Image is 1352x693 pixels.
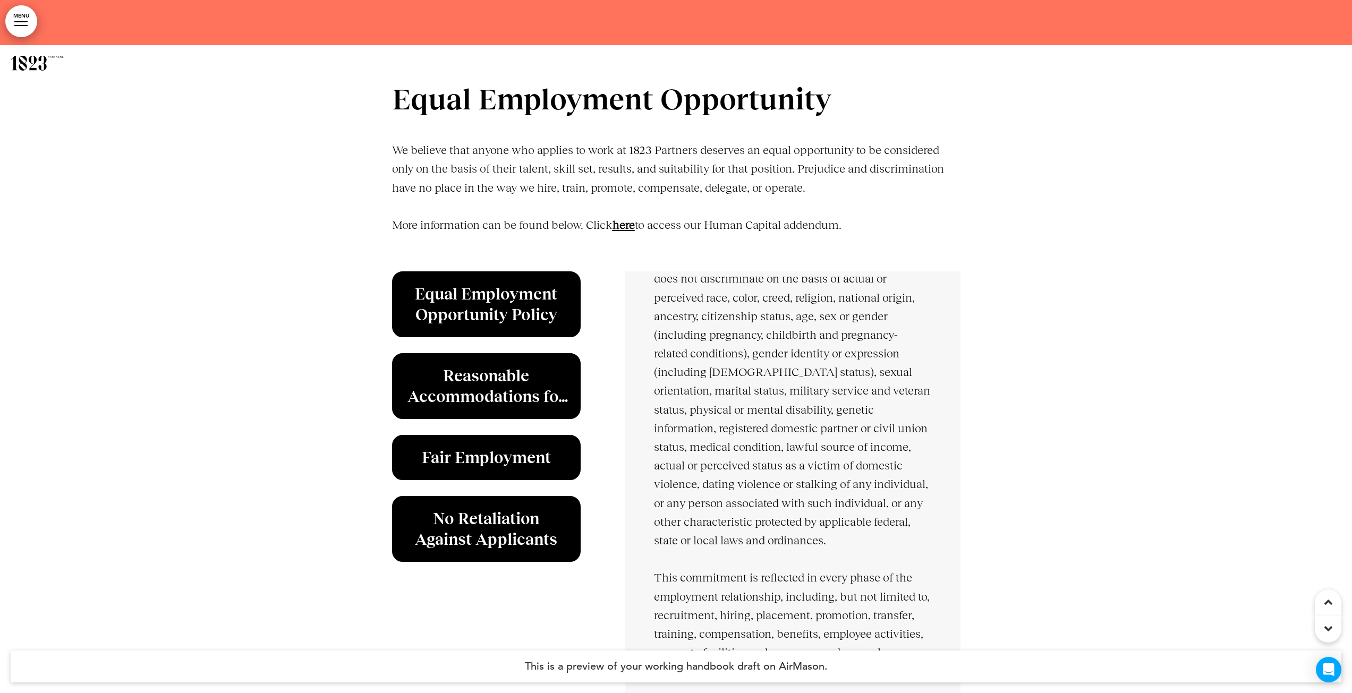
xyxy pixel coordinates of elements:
[404,447,569,468] h6: Fair Employment
[1316,657,1341,682] div: Open Intercom Messenger
[392,85,960,114] h1: Equal Employment Opportunity
[404,284,569,325] h6: Equal Employment Opportunity Policy
[11,651,1341,682] h4: This is a preview of your working handbook draft on AirMason.
[392,141,960,197] p: We believe that anyone who applies to work at 1823 Partners deserves an equal opportunity to be c...
[613,218,635,232] a: here
[404,508,569,550] h6: No Retaliation Against Applicants
[404,365,569,407] h6: Reasonable Accommodations for Applicants
[392,216,960,253] p: More information can be found below. Click to access our Human Capital addendum.
[654,251,931,550] p: The Company is an equal opportunity employer that does not discriminate on the basis of actual or...
[5,5,37,37] a: MENU
[654,568,931,680] p: This commitment is reflected in every phase of the employment relationship, including, but not li...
